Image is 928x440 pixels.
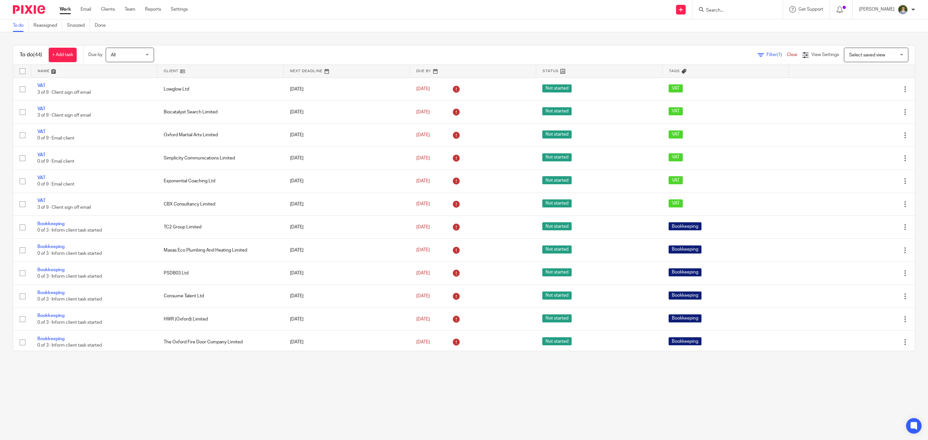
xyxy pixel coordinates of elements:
[111,53,116,57] span: All
[34,19,62,32] a: Reassigned
[416,294,430,298] span: [DATE]
[416,110,430,114] span: [DATE]
[416,248,430,252] span: [DATE]
[37,136,74,141] span: 0 of 9 · Email client
[284,239,410,262] td: [DATE]
[33,52,42,57] span: (44)
[542,314,572,322] span: Not started
[37,268,64,272] a: Bookkeeping
[767,53,787,57] span: Filter
[37,337,64,341] a: Bookkeeping
[284,308,410,330] td: [DATE]
[284,100,410,123] td: [DATE]
[157,262,284,284] td: PSDB03 Ltd
[798,7,823,12] span: Get Support
[777,53,782,57] span: (1)
[416,317,430,321] span: [DATE]
[157,285,284,308] td: Consume Talent Ltd
[284,285,410,308] td: [DATE]
[157,147,284,169] td: Simplicity Communications Limited
[669,292,701,300] span: Bookkeeping
[542,84,572,92] span: Not started
[542,130,572,139] span: Not started
[669,107,683,115] span: VAT
[284,331,410,354] td: [DATE]
[13,5,45,14] img: Pixie
[416,340,430,344] span: [DATE]
[669,222,701,230] span: Bookkeeping
[811,53,839,57] span: View Settings
[542,337,572,345] span: Not started
[284,262,410,284] td: [DATE]
[284,193,410,215] td: [DATE]
[542,292,572,300] span: Not started
[37,320,102,325] span: 0 of 3 · Inform client task started
[37,182,74,187] span: 0 of 9 · Email client
[542,245,572,253] span: Not started
[157,78,284,100] td: Lowglow Ltd
[13,19,29,32] a: To do
[37,205,91,210] span: 3 of 9 · Client sign off email
[416,271,430,275] span: [DATE]
[49,48,77,62] a: + Add task
[416,133,430,137] span: [DATE]
[669,130,683,139] span: VAT
[542,199,572,207] span: Not started
[849,53,885,57] span: Select saved view
[81,6,91,13] a: Email
[669,245,701,253] span: Bookkeeping
[898,5,908,15] img: pcwCs64t.jpeg
[67,19,90,32] a: Snoozed
[37,83,45,88] a: VAT
[37,222,64,226] a: Bookkeeping
[37,153,45,157] a: VAT
[37,313,64,318] a: Bookkeeping
[37,90,91,95] span: 3 of 9 · Client sign off email
[37,176,45,180] a: VAT
[705,8,763,14] input: Search
[669,176,683,184] span: VAT
[669,337,701,345] span: Bookkeeping
[37,297,102,302] span: 0 of 3 · Inform client task started
[95,19,111,32] a: Done
[787,53,797,57] a: Clear
[37,274,102,279] span: 0 of 3 · Inform client task started
[284,216,410,239] td: [DATE]
[542,268,572,276] span: Not started
[37,107,45,111] a: VAT
[669,69,680,73] span: Tags
[416,202,430,206] span: [DATE]
[542,153,572,161] span: Not started
[416,179,430,183] span: [DATE]
[37,113,91,118] span: 3 of 9 · Client sign off email
[542,222,572,230] span: Not started
[125,6,135,13] a: Team
[542,107,572,115] span: Not started
[157,308,284,330] td: HWR (Oxford) Limited
[284,170,410,193] td: [DATE]
[171,6,188,13] a: Settings
[669,84,683,92] span: VAT
[145,6,161,13] a: Reports
[284,147,410,169] td: [DATE]
[859,6,894,13] p: [PERSON_NAME]
[88,52,102,58] p: Due by
[416,87,430,91] span: [DATE]
[157,193,284,215] td: CBX Consultancy Limited
[37,291,64,295] a: Bookkeeping
[157,170,284,193] td: Exponential Coaching Ltd
[37,251,102,256] span: 0 of 3 · Inform client task started
[157,100,284,123] td: Biocatalyst Search Limited
[669,199,683,207] span: VAT
[37,244,64,249] a: Bookkeeping
[416,156,430,160] span: [DATE]
[37,129,45,134] a: VAT
[157,331,284,354] td: The Oxford Fire Door Company Limited
[37,198,45,203] a: VAT
[284,124,410,147] td: [DATE]
[669,153,683,161] span: VAT
[37,228,102,233] span: 0 of 3 · Inform client task started
[284,78,410,100] td: [DATE]
[101,6,115,13] a: Clients
[157,216,284,239] td: TC2 Group Limited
